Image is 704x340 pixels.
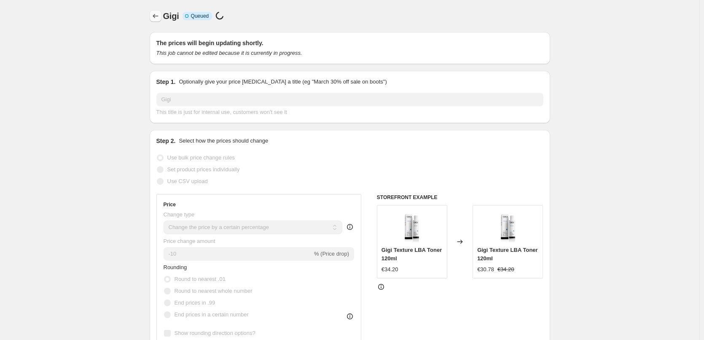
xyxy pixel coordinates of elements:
[175,311,249,318] span: End prices in a certain number
[164,201,176,208] h3: Price
[167,154,235,161] span: Use bulk price change rules
[497,266,514,273] span: €34.20
[314,251,349,257] span: % (Price drop)
[191,13,209,19] span: Queued
[156,137,176,145] h2: Step 2.
[164,264,187,270] span: Rounding
[382,247,442,262] span: Gigi Texture LBA Toner 120ml
[179,137,268,145] p: Select how the prices should change
[346,223,354,231] div: help
[175,300,215,306] span: End prices in .99
[163,11,179,21] span: Gigi
[164,238,215,244] span: Price change amount
[491,210,525,243] img: gigi-texture-lba-toner-120ml-346769_80x.png
[175,288,253,294] span: Round to nearest whole number
[156,39,543,47] h2: The prices will begin updating shortly.
[164,247,312,261] input: -15
[175,330,255,336] span: Show rounding direction options?
[150,10,161,22] button: Price change jobs
[167,166,240,173] span: Set product prices individually
[377,194,543,201] h6: STOREFRONT EXAMPLE
[175,276,226,282] span: Round to nearest .01
[395,210,429,243] img: gigi-texture-lba-toner-120ml-346769_80x.png
[164,211,195,218] span: Change type
[477,247,538,262] span: Gigi Texture LBA Toner 120ml
[382,266,398,273] span: €34.20
[179,78,387,86] p: Optionally give your price [MEDICAL_DATA] a title (eg "March 30% off sale on boots")
[156,78,176,86] h2: Step 1.
[156,109,287,115] span: This title is just for internal use, customers won't see it
[167,178,208,184] span: Use CSV upload
[477,266,494,273] span: €30.78
[156,50,302,56] i: This job cannot be edited because it is currently in progress.
[156,93,543,106] input: 30% off holiday sale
